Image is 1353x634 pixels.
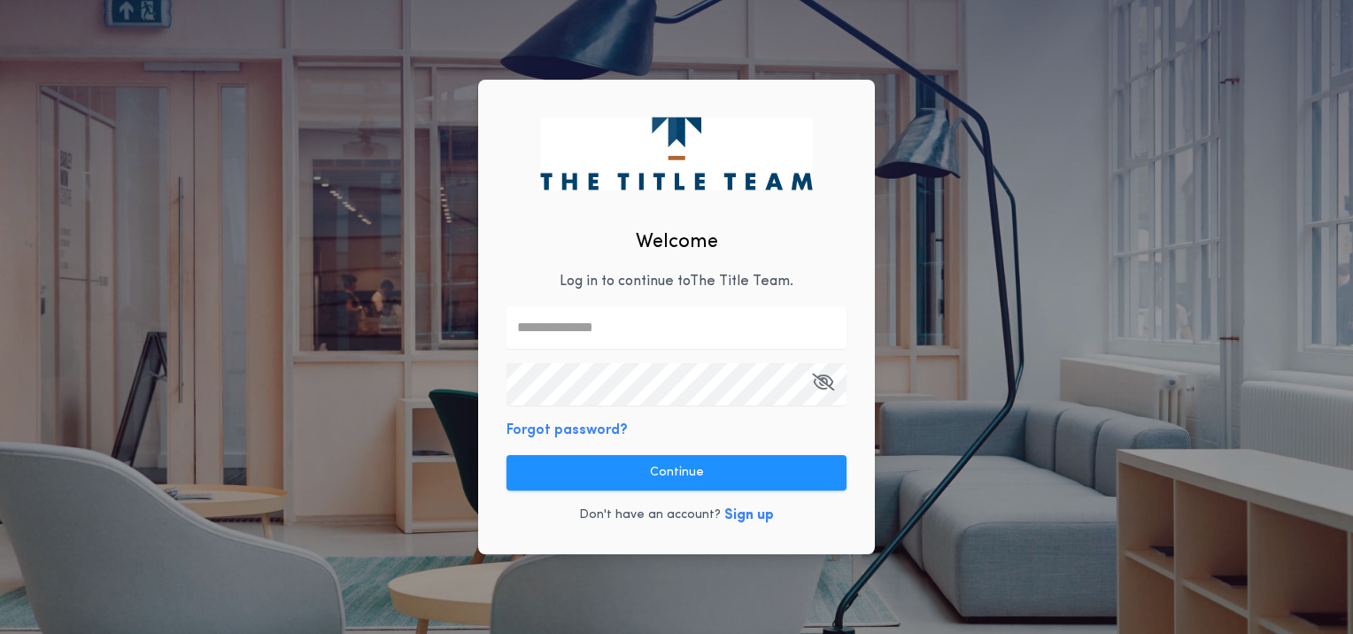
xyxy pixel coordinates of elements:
[579,506,721,524] p: Don't have an account?
[506,455,847,491] button: Continue
[506,420,628,441] button: Forgot password?
[540,117,812,189] img: logo
[636,228,718,257] h2: Welcome
[724,505,774,526] button: Sign up
[560,271,793,292] p: Log in to continue to The Title Team .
